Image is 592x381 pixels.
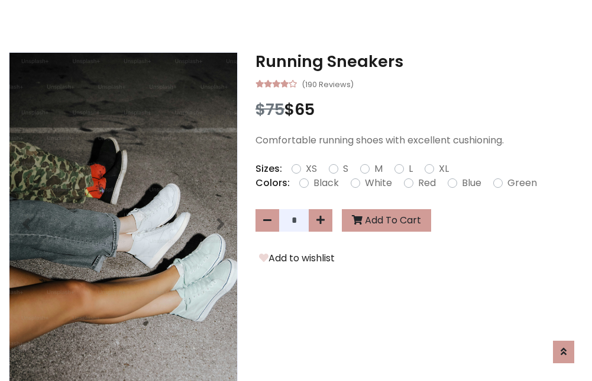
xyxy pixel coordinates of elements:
[255,98,284,120] span: $75
[365,176,392,190] label: White
[255,133,583,148] p: Comfortable running shoes with excellent cushioning.
[255,162,282,176] p: Sizes:
[313,176,339,190] label: Black
[306,162,317,176] label: XS
[507,176,537,190] label: Green
[255,251,338,266] button: Add to wishlist
[374,162,383,176] label: M
[418,176,436,190] label: Red
[439,162,449,176] label: XL
[343,162,348,176] label: S
[462,176,481,190] label: Blue
[342,209,431,232] button: Add To Cart
[255,176,290,190] p: Colors:
[255,100,583,119] h3: $
[295,98,315,120] span: 65
[409,162,413,176] label: L
[302,76,354,91] small: (190 Reviews)
[255,52,583,71] h3: Running Sneakers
